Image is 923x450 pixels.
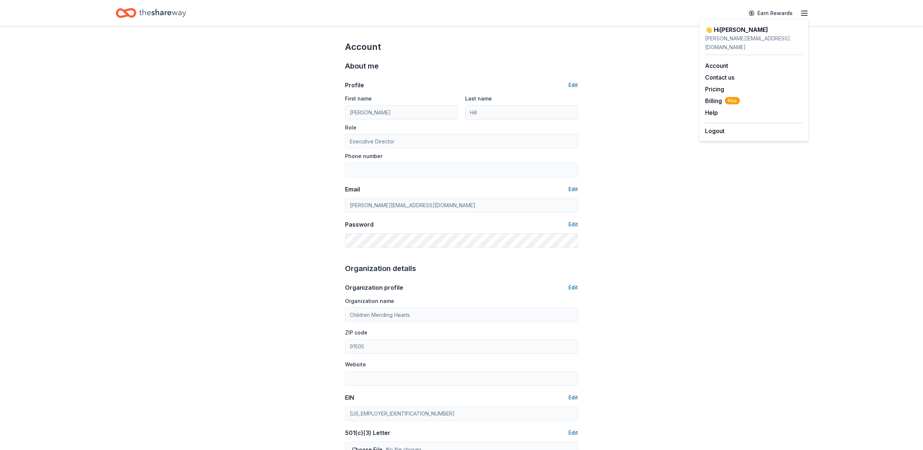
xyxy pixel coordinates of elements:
div: Email [345,185,360,194]
a: Home [116,4,186,22]
button: BillingPlus [705,96,740,105]
div: Password [345,220,374,229]
button: Edit [568,283,578,292]
div: Organization profile [345,283,403,292]
div: 👋 Hi [PERSON_NAME] [705,25,802,34]
label: First name [345,95,372,102]
input: 12345 (U.S. only) [345,339,578,354]
a: Earn Rewards [744,7,797,20]
div: Profile [345,81,364,89]
label: Last name [465,95,492,102]
button: Help [705,108,718,117]
div: Organization details [345,263,578,274]
input: 12-3456789 [345,406,578,421]
a: Account [705,62,728,69]
label: ZIP code [345,329,367,336]
button: Edit [568,185,578,194]
label: Organization name [345,297,394,305]
button: Edit [568,428,578,437]
label: Phone number [345,153,382,160]
div: [PERSON_NAME][EMAIL_ADDRESS][DOMAIN_NAME] [705,34,802,52]
div: About me [345,60,578,72]
div: 501(c)(3) Letter [345,428,390,437]
label: Role [345,124,356,131]
div: EIN [345,393,354,402]
button: Edit [568,393,578,402]
button: Contact us [705,73,734,82]
button: Logout [705,127,724,135]
button: Edit [568,220,578,229]
button: Edit [568,81,578,89]
span: Plus [725,97,740,105]
a: Pricing [705,85,724,93]
label: Website [345,361,366,368]
div: Account [345,41,578,53]
span: Billing [705,96,740,105]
